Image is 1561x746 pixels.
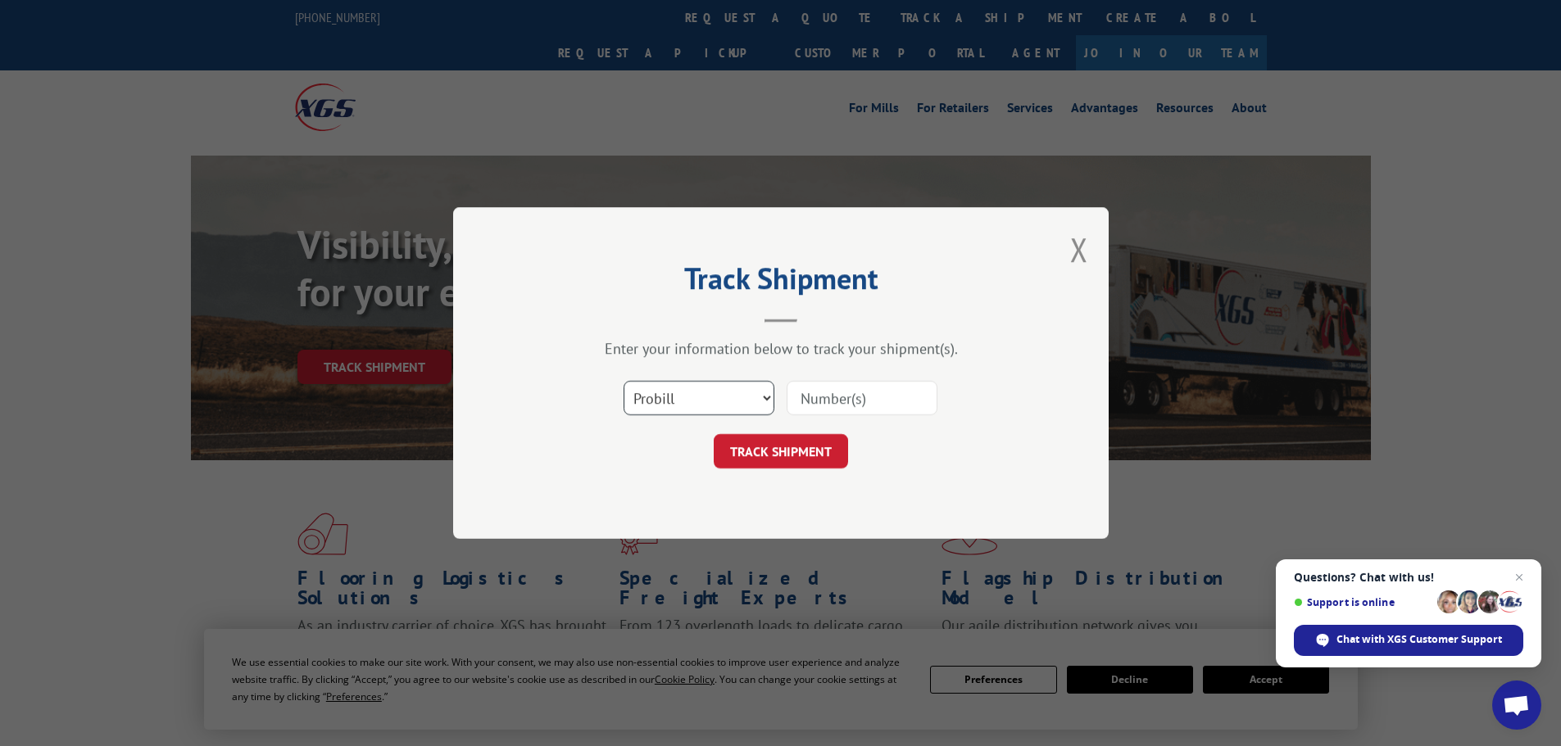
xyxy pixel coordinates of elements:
[1070,228,1088,271] button: Close modal
[535,267,1027,298] h2: Track Shipment
[1294,625,1523,656] span: Chat with XGS Customer Support
[535,339,1027,358] div: Enter your information below to track your shipment(s).
[1492,680,1541,730] a: Open chat
[1294,596,1432,608] span: Support is online
[1294,571,1523,584] span: Questions? Chat with us!
[787,381,937,415] input: Number(s)
[714,434,848,468] button: TRACK SHIPMENT
[1336,632,1502,647] span: Chat with XGS Customer Support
